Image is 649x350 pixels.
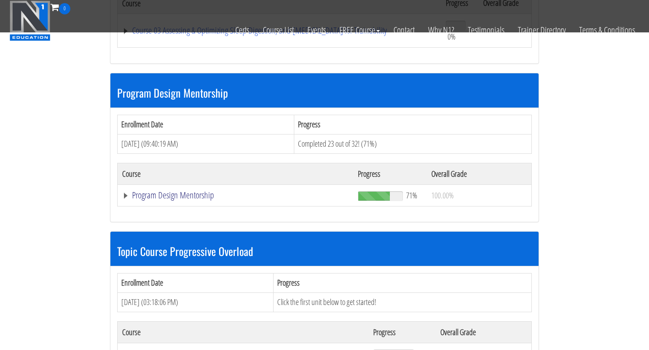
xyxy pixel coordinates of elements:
th: Progress [294,115,532,135]
td: Click the first unit below to get started! [273,293,531,312]
a: Events [301,14,333,46]
th: Course [118,163,354,184]
span: 71% [406,190,417,200]
a: Testimonials [461,14,511,46]
a: FREE Course [333,14,387,46]
a: Contact [387,14,421,46]
a: Certs [229,14,256,46]
td: 100.00% [427,184,531,206]
th: Progress [273,274,531,293]
th: Enrollment Date [118,274,274,293]
h3: Topic Course Progressive Overload [117,245,532,257]
a: Trainer Directory [511,14,572,46]
a: Why N1? [421,14,461,46]
a: Course List [256,14,301,46]
th: Progress [369,321,436,343]
h3: Program Design Mentorship [117,87,532,99]
th: Progress [353,163,427,184]
th: Enrollment Date [118,115,294,135]
a: Terms & Conditions [572,14,642,46]
a: 0 [50,1,70,13]
a: Program Design Mentorship [122,191,349,200]
th: Course [118,321,369,343]
th: Overall Grade [427,163,531,184]
img: n1-education [9,0,50,41]
span: 0 [59,3,70,14]
th: Overall Grade [436,321,531,343]
td: [DATE] (09:40:19 AM) [118,134,294,153]
td: [DATE] (03:18:06 PM) [118,293,274,312]
td: Completed 23 out of 32! (71%) [294,134,532,153]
